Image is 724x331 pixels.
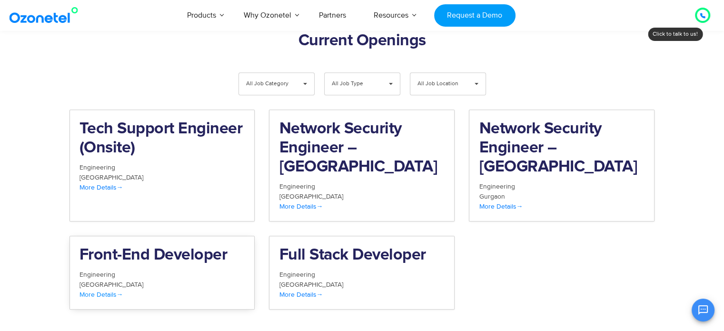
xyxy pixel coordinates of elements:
span: [GEOGRAPHIC_DATA] [279,192,343,201]
span: More Details [79,183,123,191]
span: [GEOGRAPHIC_DATA] [79,173,143,181]
span: All Job Type [332,73,377,95]
span: More Details [79,291,123,299]
h2: Front-End Developer [79,246,245,265]
span: Engineering [79,163,115,171]
h2: Full Stack Developer [279,246,445,265]
span: ▾ [467,73,486,95]
h2: Tech Support Engineer (Onsite) [79,120,245,158]
span: Gurgaon [479,192,505,201]
span: Engineering [279,271,315,279]
h2: Network Security Engineer – [GEOGRAPHIC_DATA] [279,120,445,177]
a: Request a Demo [434,4,516,27]
a: Network Security Engineer – [GEOGRAPHIC_DATA] Engineering Gurgaon More Details [469,110,655,221]
span: All Job Location [417,73,463,95]
h2: Network Security Engineer – [GEOGRAPHIC_DATA] [479,120,645,177]
span: Engineering [479,182,515,191]
span: More Details [279,291,323,299]
a: Front-End Developer Engineering [GEOGRAPHIC_DATA] More Details [69,236,255,310]
a: Full Stack Developer Engineering [GEOGRAPHIC_DATA] More Details [269,236,455,310]
span: [GEOGRAPHIC_DATA] [279,281,343,289]
span: Engineering [279,182,315,191]
button: Open chat [692,299,714,321]
h2: Current Openings [69,31,655,50]
span: ▾ [296,73,314,95]
span: ▾ [382,73,400,95]
span: More Details [279,202,323,211]
span: All Job Category [246,73,291,95]
span: More Details [479,202,523,211]
span: Engineering [79,271,115,279]
a: Tech Support Engineer (Onsite) Engineering [GEOGRAPHIC_DATA] More Details [69,110,255,221]
a: Network Security Engineer – [GEOGRAPHIC_DATA] Engineering [GEOGRAPHIC_DATA] More Details [269,110,455,221]
span: [GEOGRAPHIC_DATA] [79,281,143,289]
